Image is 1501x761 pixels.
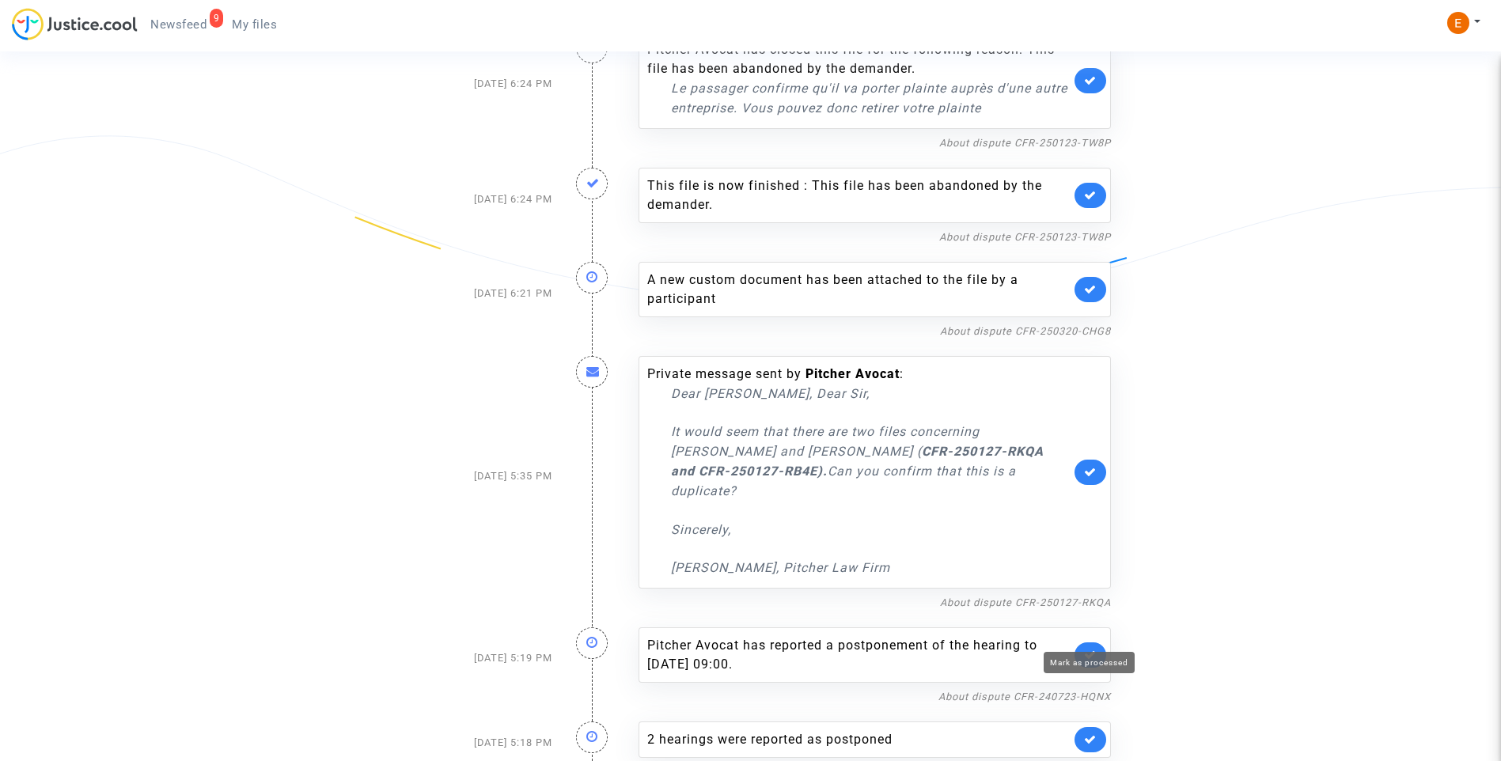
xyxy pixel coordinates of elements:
[378,152,564,246] div: [DATE] 6:24 PM
[939,137,1111,149] a: About dispute CFR-250123-TW8P
[939,231,1111,243] a: About dispute CFR-250123-TW8P
[940,325,1111,337] a: About dispute CFR-250320-CHG8
[1447,12,1469,34] img: ACg8ocIeiFvHKe4dA5oeRFd_CiCnuxWUEc1A2wYhRJE3TTWt=s96-c
[210,9,224,28] div: 9
[940,596,1111,608] a: About dispute CFR-250127-RKQA
[150,17,207,32] span: Newsfeed
[647,730,1071,749] div: 2 hearings were reported as postponed
[12,8,138,40] img: jc-logo.svg
[671,78,1071,118] p: Le passager confirme qu'il va porter plainte auprès d'une autre entreprise. Vous pouvez donc reti...
[938,691,1111,702] a: About dispute CFR-240723-HQNX
[378,246,564,340] div: [DATE] 6:21 PM
[378,16,564,152] div: [DATE] 6:24 PM
[647,365,1071,577] div: Private message sent by :
[138,13,219,36] a: 9Newsfeed
[671,520,1071,540] p: Sincerely,
[671,422,1071,501] p: It would seem that there are two files concerning [PERSON_NAME] and [PERSON_NAME] ( Can you confi...
[647,636,1071,674] div: Pitcher Avocat has reported a postponement of the hearing to [DATE] 09:00.
[671,558,1071,577] p: [PERSON_NAME], Pitcher Law Firm
[378,340,564,611] div: [DATE] 5:35 PM
[671,384,1071,403] p: Dear [PERSON_NAME], Dear Sir,
[647,176,1071,214] div: This file is now finished : This file has been abandoned by the demander.
[232,17,277,32] span: My files
[805,366,900,381] b: Pitcher Avocat
[378,611,564,706] div: [DATE] 5:19 PM
[647,271,1071,309] div: A new custom document has been attached to the file by a participant
[647,40,1071,118] div: Pitcher Avocat has closed this file for the following reason: This file has been abandoned by the...
[219,13,290,36] a: My files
